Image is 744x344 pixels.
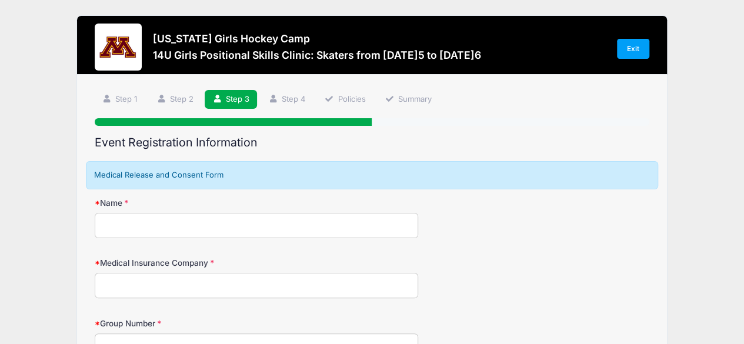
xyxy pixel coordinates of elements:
[95,257,280,269] label: Medical Insurance Company
[95,318,280,329] label: Group Number
[86,161,659,189] div: Medical Release and Consent Form
[153,49,481,61] h3: 14U Girls Positional Skills Clinic: Skaters from [DATE]5 to [DATE]6
[95,197,280,209] label: Name
[377,90,439,109] a: Summary
[617,39,650,59] a: Exit
[261,90,313,109] a: Step 4
[205,90,257,109] a: Step 3
[149,90,201,109] a: Step 2
[95,136,650,149] h2: Event Registration Information
[153,32,481,45] h3: [US_STATE] Girls Hockey Camp
[95,90,145,109] a: Step 1
[317,90,373,109] a: Policies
